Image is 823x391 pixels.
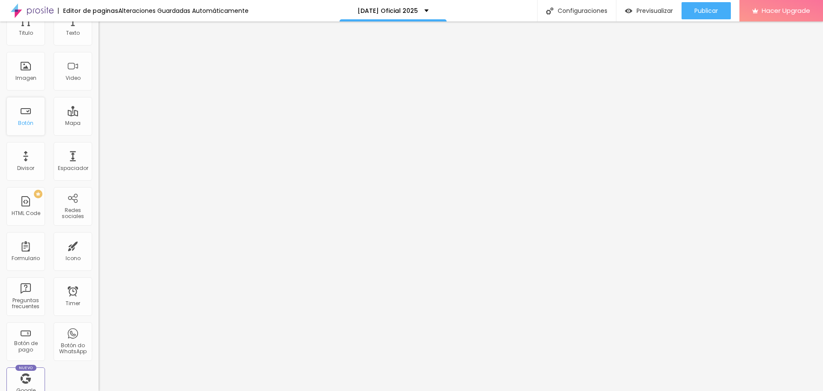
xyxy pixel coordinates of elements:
[18,120,33,126] div: Botón
[118,8,249,14] div: Alteraciones Guardadas Automáticamente
[682,2,731,19] button: Publicar
[12,210,40,216] div: HTML Code
[546,7,553,15] img: Icone
[625,7,632,15] img: view-1.svg
[694,7,718,14] span: Publicar
[9,340,42,353] div: Botón de pago
[9,297,42,310] div: Preguntas frecuentes
[58,8,118,14] div: Editor de paginas
[99,21,823,391] iframe: Editor
[15,365,36,371] div: Nuevo
[762,7,810,14] span: Hacer Upgrade
[66,30,80,36] div: Texto
[56,207,90,220] div: Redes sociales
[19,30,33,36] div: Titulo
[56,343,90,355] div: Botón do WhatsApp
[637,7,673,14] span: Previsualizar
[65,120,81,126] div: Mapa
[17,165,34,171] div: Divisor
[12,255,40,261] div: Formulario
[15,75,36,81] div: Imagen
[66,300,80,306] div: Timer
[58,165,88,171] div: Espaciador
[66,255,81,261] div: Icono
[357,8,418,14] p: [DATE] Oficial 2025
[616,2,682,19] button: Previsualizar
[66,75,81,81] div: Video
